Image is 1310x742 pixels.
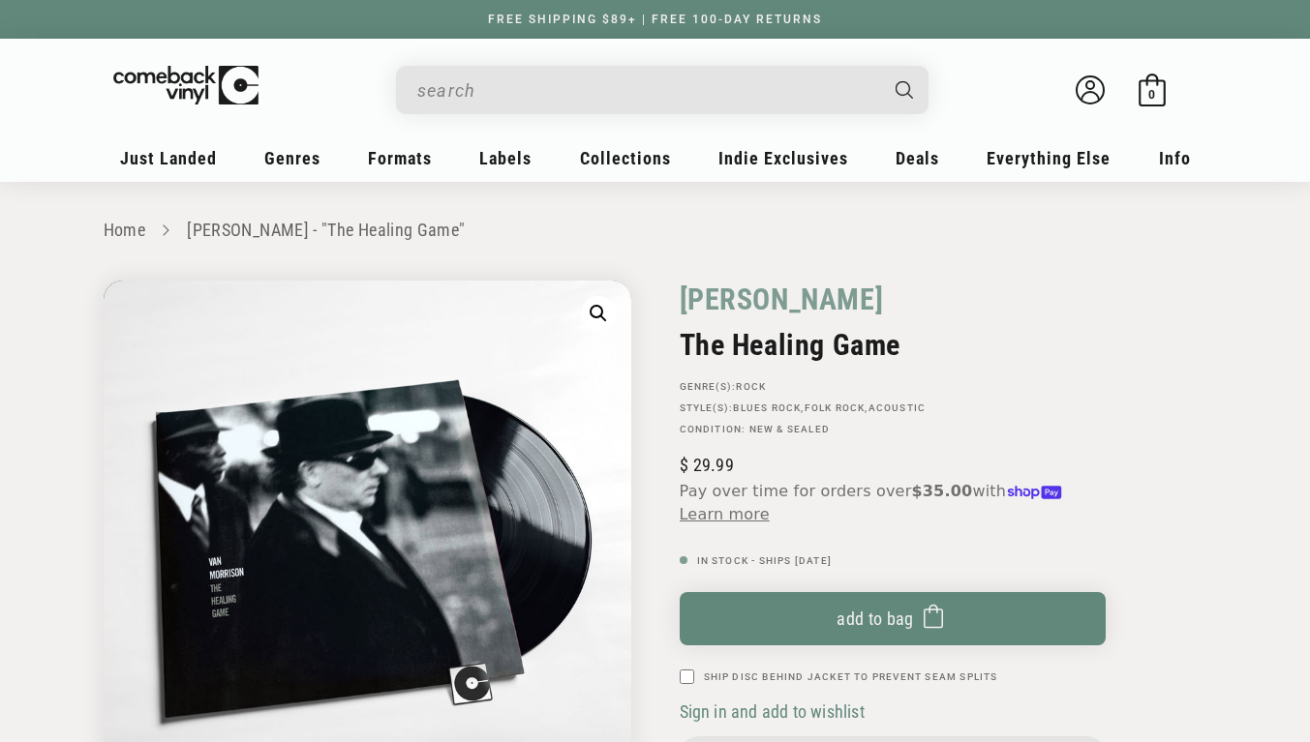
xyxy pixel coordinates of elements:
[896,148,939,168] span: Deals
[680,701,865,722] span: Sign in and add to wishlist
[733,402,801,413] a: Blues Rock
[680,328,1106,362] h2: The Healing Game
[868,402,927,413] a: Acoustic
[718,148,848,168] span: Indie Exclusives
[120,148,217,168] span: Just Landed
[680,592,1106,645] button: Add to bag
[580,148,671,168] span: Collections
[104,217,1207,245] nav: breadcrumbs
[736,381,766,392] a: Rock
[837,608,914,629] span: Add to bag
[680,381,1106,393] p: GENRE(S):
[680,700,870,723] button: Sign in and add to wishlist
[680,455,688,475] span: $
[680,402,1106,414] p: STYLE(S): , ,
[680,455,734,475] span: 29.99
[104,220,145,240] a: Home
[680,555,1106,567] p: In Stock - Ships [DATE]
[479,148,532,168] span: Labels
[396,66,929,114] div: Search
[469,13,841,26] a: FREE SHIPPING $89+ | FREE 100-DAY RETURNS
[1148,87,1155,102] span: 0
[368,148,432,168] span: Formats
[704,669,998,684] label: Ship Disc Behind Jacket To Prevent Seam Splits
[1159,148,1191,168] span: Info
[680,424,1106,435] p: Condition: New & Sealed
[878,66,930,114] button: Search
[187,220,465,240] a: [PERSON_NAME] - "The Healing Game"
[417,71,876,110] input: search
[987,148,1111,168] span: Everything Else
[264,148,320,168] span: Genres
[805,402,866,413] a: Folk Rock
[680,281,884,318] a: [PERSON_NAME]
